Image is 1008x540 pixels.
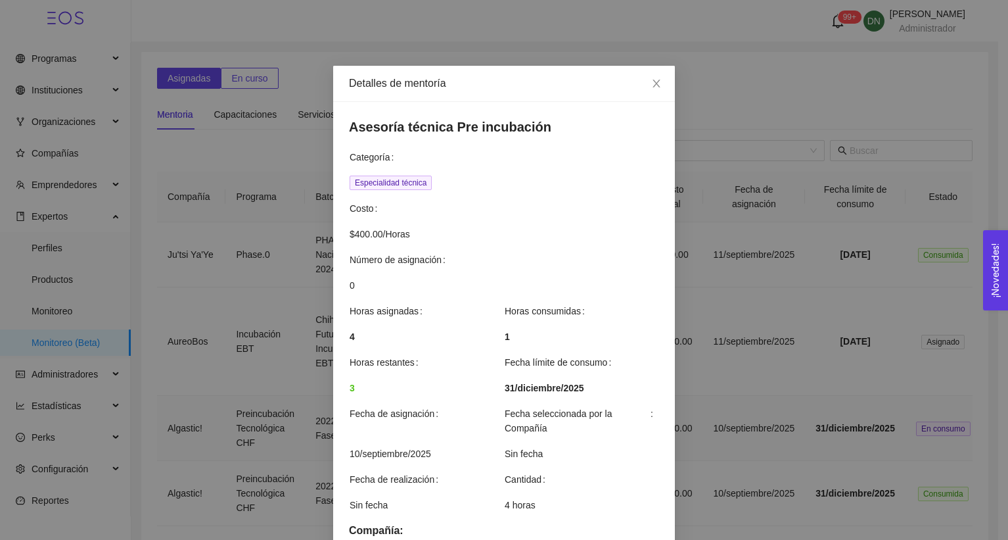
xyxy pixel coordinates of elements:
span: 31/diciembre/2025 [505,381,584,395]
span: Sin fecha [350,498,503,512]
strong: 4 [350,331,355,342]
span: Especialidad técnica [350,176,432,190]
span: Fecha de realización [350,472,444,487]
span: Horas consumidas [505,304,590,318]
h4: Asesoría técnica Pre incubación [349,118,659,136]
span: Fecha límite de consumo [505,355,616,370]
span: Cantidad [505,472,551,487]
strong: 3 [350,383,355,393]
span: Categoría [350,150,399,164]
strong: 1 [505,331,510,342]
span: 4 horas [505,498,658,512]
span: $400.00 / Horas [350,227,658,241]
span: Costo [350,201,382,216]
span: close [651,78,662,89]
span: Fecha seleccionada por la Compañía [505,406,658,435]
h5: Compañía: [349,523,659,539]
span: Horas asignadas [350,304,428,318]
span: 0 [350,278,658,293]
button: Open Feedback Widget [983,230,1008,310]
span: Número de asignación [350,253,451,267]
span: Sin fecha [505,447,658,461]
span: Horas restantes [350,355,424,370]
span: 10/septiembre/2025 [350,447,503,461]
button: Close [638,66,675,103]
span: Fecha de asignación [350,406,444,421]
div: Detalles de mentoría [349,76,659,91]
